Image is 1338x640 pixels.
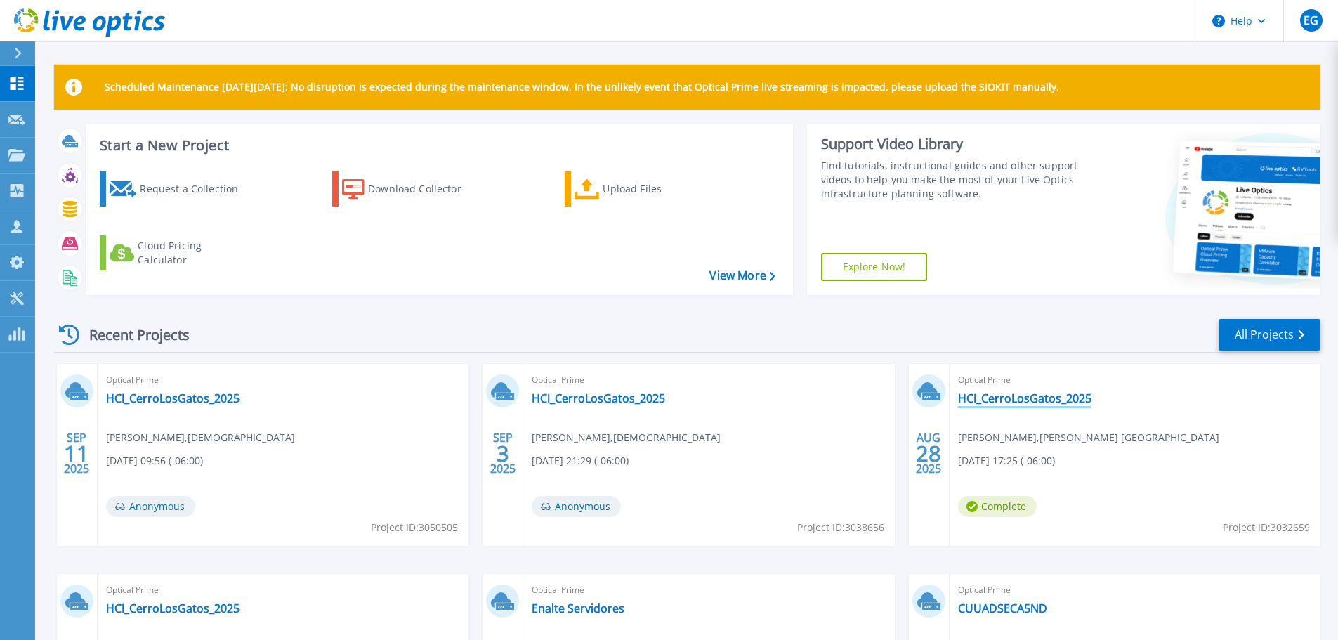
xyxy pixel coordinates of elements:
div: Support Video Library [821,135,1083,153]
a: HCI_CerroLosGatos_2025 [532,391,665,405]
a: Request a Collection [100,171,256,207]
a: Explore Now! [821,253,928,281]
div: Cloud Pricing Calculator [138,239,250,267]
span: Project ID: 3032659 [1223,520,1310,535]
span: Anonymous [106,496,195,517]
a: Cloud Pricing Calculator [100,235,256,270]
p: Scheduled Maintenance [DATE][DATE]: No disruption is expected during the maintenance window. In t... [105,81,1059,93]
span: Complete [958,496,1037,517]
a: Upload Files [565,171,721,207]
span: Optical Prime [958,372,1312,388]
span: 11 [64,448,89,459]
span: EG [1304,15,1318,26]
div: SEP 2025 [490,428,516,479]
span: [DATE] 21:29 (-06:00) [532,453,629,469]
span: [PERSON_NAME] , [DEMOGRAPHIC_DATA] [106,430,295,445]
a: Download Collector [332,171,489,207]
div: Request a Collection [140,175,252,203]
span: Optical Prime [106,372,460,388]
span: Project ID: 3038656 [797,520,884,535]
a: All Projects [1219,319,1320,351]
span: Optical Prime [106,582,460,598]
span: 3 [497,448,509,459]
span: [PERSON_NAME] , [DEMOGRAPHIC_DATA] [532,430,721,445]
div: SEP 2025 [63,428,90,479]
span: [DATE] 17:25 (-06:00) [958,453,1055,469]
span: Optical Prime [958,582,1312,598]
span: Optical Prime [532,582,886,598]
a: HCI_CerroLosGatos_2025 [106,391,240,405]
div: Upload Files [603,175,715,203]
a: Enalte Servidores [532,601,624,615]
a: CUUADSECA5ND [958,601,1047,615]
span: [DATE] 09:56 (-06:00) [106,453,203,469]
div: AUG 2025 [915,428,942,479]
span: 28 [916,448,941,459]
a: HCI_CerroLosGatos_2025 [106,601,240,615]
span: [PERSON_NAME] , [PERSON_NAME] [GEOGRAPHIC_DATA] [958,430,1219,445]
span: Project ID: 3050505 [371,520,458,535]
h3: Start a New Project [100,138,775,153]
div: Find tutorials, instructional guides and other support videos to help you make the most of your L... [821,159,1083,201]
a: View More [709,269,775,282]
a: HCI_CerroLosGatos_2025 [958,391,1091,405]
div: Recent Projects [54,318,209,352]
div: Download Collector [368,175,480,203]
span: Optical Prime [532,372,886,388]
span: Anonymous [532,496,621,517]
